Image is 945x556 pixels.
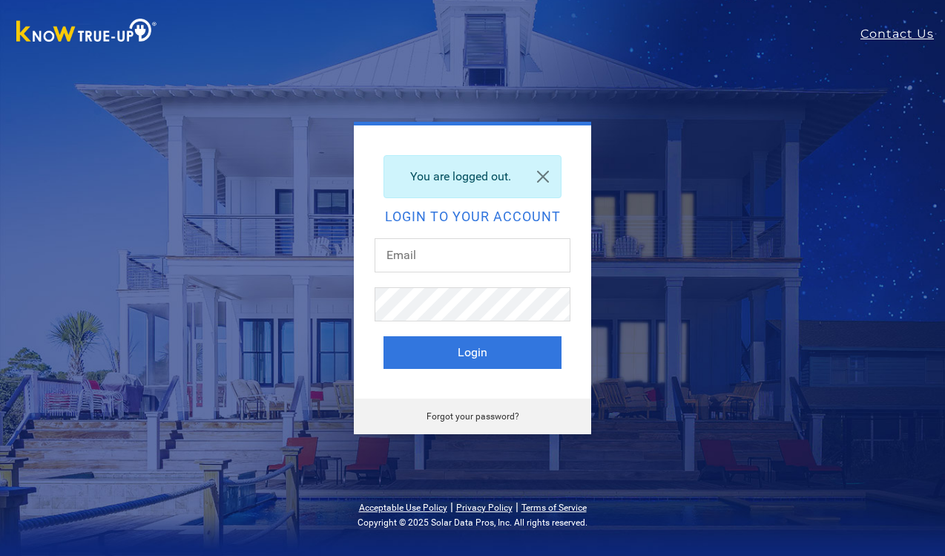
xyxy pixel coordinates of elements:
[860,25,945,43] a: Contact Us
[427,411,519,422] a: Forgot your password?
[359,503,447,513] a: Acceptable Use Policy
[383,336,562,369] button: Login
[383,155,562,198] div: You are logged out.
[9,16,165,49] img: Know True-Up
[450,500,453,514] span: |
[525,156,561,197] a: Close
[521,503,587,513] a: Terms of Service
[456,503,513,513] a: Privacy Policy
[383,210,562,223] h2: Login to your account
[375,238,570,272] input: Email
[516,500,518,514] span: |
